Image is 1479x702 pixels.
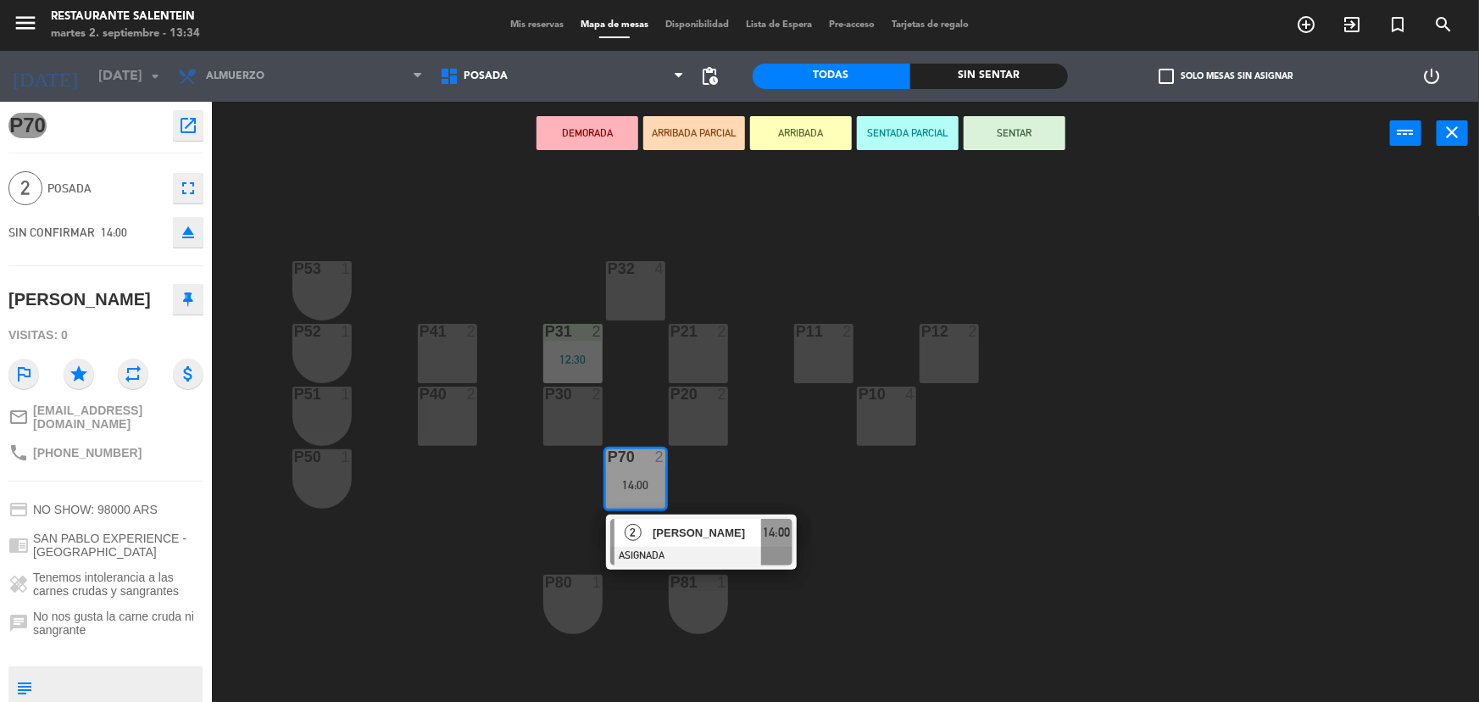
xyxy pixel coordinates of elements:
div: P30 [545,387,546,402]
div: P70 [608,449,609,465]
i: outlined_flag [8,359,39,389]
div: 2 [592,387,603,402]
i: star [64,359,94,389]
div: P52 [294,324,295,339]
div: martes 2. septiembre - 13:34 [51,25,200,42]
span: 2 [8,171,42,205]
span: 2 [625,524,642,541]
div: 12:30 [543,354,603,365]
i: power_input [1396,122,1416,142]
div: [PERSON_NAME] [8,286,151,314]
i: healing [8,574,29,594]
button: eject [173,217,203,248]
i: search [1433,14,1454,35]
button: menu [13,10,38,42]
div: P80 [545,575,546,590]
button: open_in_new [173,110,203,141]
span: [EMAIL_ADDRESS][DOMAIN_NAME] [33,404,203,431]
div: P11 [796,324,797,339]
div: 2 [467,387,477,402]
span: Almuerzo [206,70,264,82]
i: subject [14,678,33,697]
div: P31 [545,324,546,339]
div: P40 [420,387,420,402]
i: credit_card [8,499,29,520]
div: 1 [342,261,352,276]
div: 2 [467,324,477,339]
div: Visitas: 0 [8,320,203,350]
span: Pre-acceso [820,20,883,30]
div: Sin sentar [910,64,1068,89]
i: attach_money [173,359,203,389]
span: Mis reservas [502,20,572,30]
i: eject [178,222,198,242]
span: Tenemos intolerancia a las carnes crudas y sangrantes [33,571,203,598]
i: repeat [118,359,148,389]
div: 1 [342,387,352,402]
div: P10 [859,387,859,402]
i: add_circle_outline [1296,14,1316,35]
i: phone [8,443,29,463]
div: 2 [718,387,728,402]
div: 2 [718,324,728,339]
div: P53 [294,261,295,276]
label: Solo mesas sin asignar [1159,69,1293,84]
button: power_input [1390,120,1421,146]
span: Tarjetas de regalo [883,20,977,30]
div: Todas [753,64,910,89]
div: P51 [294,387,295,402]
button: DEMORADA [537,116,638,150]
button: SENTADA PARCIAL [857,116,959,150]
div: P41 [420,324,420,339]
span: SIN CONFIRMAR [8,226,95,239]
div: P32 [608,261,609,276]
button: ARRIBADA PARCIAL [643,116,745,150]
button: SENTAR [964,116,1065,150]
div: 4 [906,387,916,402]
i: close [1443,122,1463,142]
i: arrow_drop_down [145,66,165,86]
i: chat [8,613,29,633]
div: 4 [655,261,665,276]
i: open_in_new [178,115,198,136]
div: 1 [592,575,603,590]
i: power_settings_new [1421,66,1442,86]
span: Posada [47,179,164,198]
div: 2 [655,449,665,465]
span: Mapa de mesas [572,20,657,30]
div: 1 [718,575,728,590]
span: [PHONE_NUMBER] [33,446,142,460]
div: 1 [342,324,352,339]
div: P50 [294,449,295,465]
span: [PERSON_NAME] [653,524,761,542]
span: 14:00 [763,522,790,543]
button: close [1437,120,1468,146]
div: 2 [843,324,853,339]
span: Posada [464,70,508,82]
i: turned_in_not [1387,14,1408,35]
i: mail_outline [8,407,29,427]
button: fullscreen [173,173,203,203]
span: No nos gusta la carne cruda ni sangrante [33,610,203,637]
div: 14:00 [606,479,665,491]
div: 2 [592,324,603,339]
button: ARRIBADA [750,116,852,150]
span: SAN PABLO EXPERIENCE - [GEOGRAPHIC_DATA] [33,532,203,559]
i: menu [13,10,38,36]
i: exit_to_app [1342,14,1362,35]
span: 14:00 [101,226,127,239]
span: pending_actions [700,66,720,86]
a: mail_outline[EMAIL_ADDRESS][DOMAIN_NAME] [8,404,203,431]
div: Restaurante Salentein [51,8,200,25]
span: NO SHOW: 98000 ARS [33,503,158,516]
span: P70 [8,113,47,138]
div: 2 [969,324,979,339]
span: check_box_outline_blank [1159,69,1175,84]
span: Disponibilidad [657,20,737,30]
div: 1 [342,449,352,465]
i: chrome_reader_mode [8,535,29,555]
